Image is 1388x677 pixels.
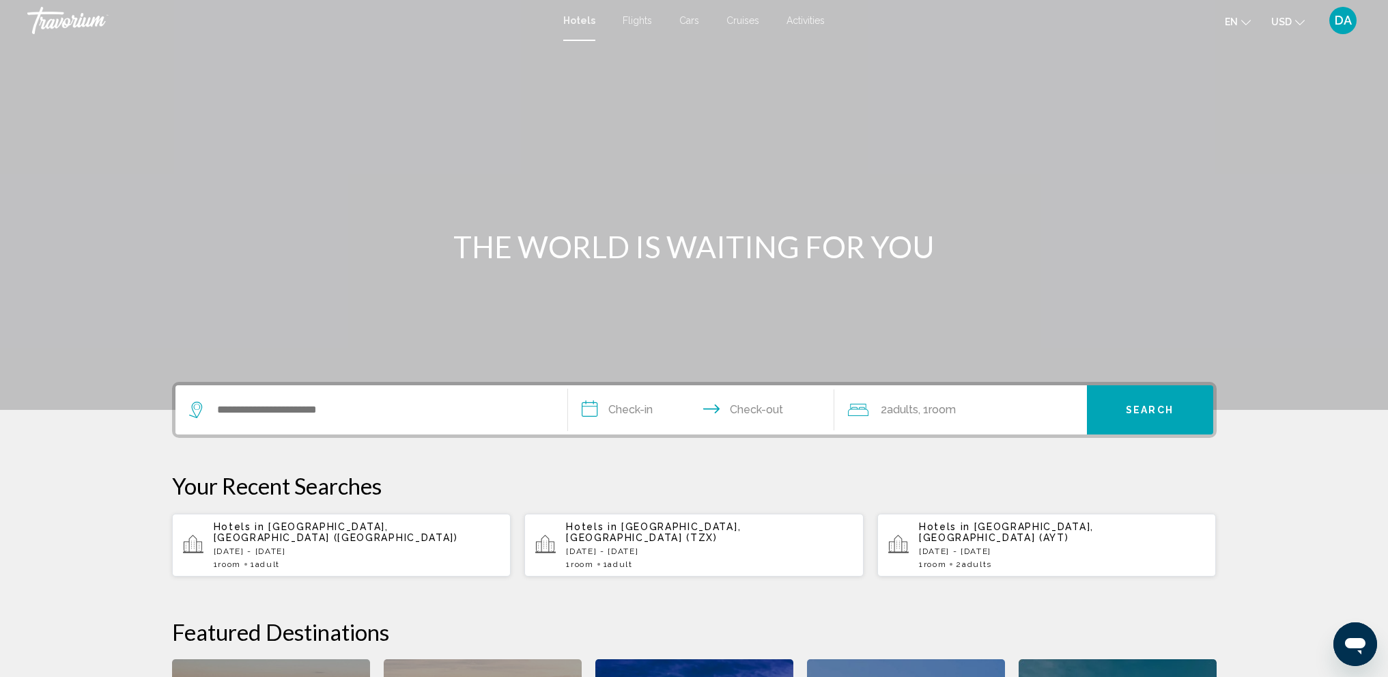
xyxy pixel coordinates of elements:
[172,618,1217,646] h2: Featured Destinations
[919,521,970,532] span: Hotels in
[919,547,1206,556] p: [DATE] - [DATE]
[877,513,1217,577] button: Hotels in [GEOGRAPHIC_DATA], [GEOGRAPHIC_DATA] (AYT)[DATE] - [DATE]1Room2Adults
[1225,12,1251,31] button: Change language
[214,547,500,556] p: [DATE] - [DATE]
[679,15,699,26] a: Cars
[566,521,741,543] span: [GEOGRAPHIC_DATA], [GEOGRAPHIC_DATA] (TZX)
[214,521,458,543] span: [GEOGRAPHIC_DATA], [GEOGRAPHIC_DATA] ([GEOGRAPHIC_DATA])
[568,385,834,434] button: Check in and out dates
[218,559,241,569] span: Room
[1271,12,1305,31] button: Change currency
[1225,16,1238,27] span: en
[251,559,280,569] span: 1
[1271,16,1292,27] span: USD
[566,521,617,532] span: Hotels in
[172,513,511,577] button: Hotels in [GEOGRAPHIC_DATA], [GEOGRAPHIC_DATA] ([GEOGRAPHIC_DATA])[DATE] - [DATE]1Room1Adult
[1126,405,1174,416] span: Search
[929,403,956,416] span: Room
[787,15,825,26] a: Activities
[571,559,594,569] span: Room
[623,15,652,26] a: Flights
[918,400,956,419] span: , 1
[887,403,918,416] span: Adults
[27,7,550,34] a: Travorium
[563,15,595,26] a: Hotels
[919,559,946,569] span: 1
[956,559,992,569] span: 2
[834,385,1087,434] button: Travelers: 2 adults, 0 children
[881,400,918,419] span: 2
[214,521,265,532] span: Hotels in
[566,559,593,569] span: 1
[608,559,632,569] span: Adult
[1087,385,1213,434] button: Search
[566,547,853,556] p: [DATE] - [DATE]
[924,559,947,569] span: Room
[604,559,633,569] span: 1
[962,559,992,569] span: Adults
[726,15,759,26] a: Cruises
[175,385,1213,434] div: Search widget
[438,229,950,264] h1: THE WORLD IS WAITING FOR YOU
[919,521,1094,543] span: [GEOGRAPHIC_DATA], [GEOGRAPHIC_DATA] (AYT)
[1325,6,1361,35] button: User Menu
[172,472,1217,499] p: Your Recent Searches
[255,559,280,569] span: Adult
[214,559,241,569] span: 1
[1333,622,1377,666] iframe: Кнопка запуска окна обмена сообщениями
[1335,14,1352,27] span: DA
[524,513,864,577] button: Hotels in [GEOGRAPHIC_DATA], [GEOGRAPHIC_DATA] (TZX)[DATE] - [DATE]1Room1Adult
